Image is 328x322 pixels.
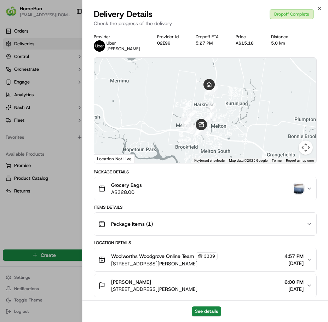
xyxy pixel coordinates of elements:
[229,159,267,162] span: Map data ©2025 Google
[94,40,105,52] img: uber-new-logo.jpeg
[94,34,151,40] div: Provider
[271,34,300,40] div: Distance
[186,124,196,133] div: 14
[207,103,216,112] div: 19
[111,189,142,196] span: A$328.00
[94,240,317,246] div: Location Details
[187,110,196,119] div: 17
[107,40,140,46] p: Uber
[94,205,317,210] div: Items Details
[299,140,313,155] button: Map camera controls
[96,154,119,163] img: Google
[271,40,300,46] div: 5.0 km
[94,8,153,20] span: Delivery Details
[286,159,314,162] a: Report a map error
[182,118,191,127] div: 16
[111,286,197,293] span: [STREET_ADDRESS][PERSON_NAME]
[196,40,230,46] div: 5:27 PM
[205,86,214,95] div: 21
[192,306,221,316] button: See details
[94,274,316,297] button: [PERSON_NAME][STREET_ADDRESS][PERSON_NAME]6:00 PM[DATE]
[236,40,265,46] div: A$15.18
[94,177,316,200] button: Grocery BagsA$328.00photo_proof_of_delivery image
[111,253,194,260] span: Woolworths Woodgrove Online Team
[111,278,151,286] span: [PERSON_NAME]
[196,34,230,40] div: Dropoff ETA
[96,154,119,163] a: Open this area in Google Maps (opens a new window)
[294,184,304,194] img: photo_proof_of_delivery image
[194,158,225,163] button: Keyboard shortcuts
[203,114,213,123] div: 18
[94,213,316,235] button: Package Items (1)
[107,46,140,52] span: [PERSON_NAME]
[236,34,265,40] div: Price
[272,159,282,162] a: Terms (opens in new tab)
[284,286,304,293] span: [DATE]
[157,40,171,46] button: 02E99
[94,169,317,175] div: Package Details
[284,260,304,267] span: [DATE]
[284,278,304,286] span: 6:00 PM
[204,253,215,259] span: 3339
[111,182,142,189] span: Grocery Bags
[94,154,135,163] div: Location Not Live
[94,20,317,27] p: Check the progress of the delivery
[284,253,304,260] span: 4:57 PM
[111,260,218,267] span: [STREET_ADDRESS][PERSON_NAME]
[209,86,218,95] div: 20
[111,220,153,228] span: Package Items ( 1 )
[94,248,316,271] button: Woolworths Woodgrove Online Team3339[STREET_ADDRESS][PERSON_NAME]4:57 PM[DATE]
[157,34,190,40] div: Provider Id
